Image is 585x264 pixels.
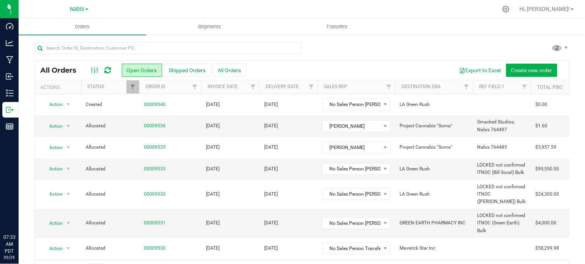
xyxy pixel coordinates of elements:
inline-svg: Analytics [6,39,14,47]
a: Delivery Date [266,84,299,89]
a: Shipments [146,19,274,35]
span: Created [86,101,135,108]
inline-svg: Outbound [6,106,14,114]
span: $3,957.59 [536,144,557,151]
div: Actions [40,85,78,90]
span: GREEN EARTH PHARMACY INC [400,219,468,227]
a: Invoice Date [208,84,238,89]
inline-svg: Reports [6,123,14,130]
span: [DATE] [206,101,220,108]
a: Transfers [273,19,401,35]
span: [DATE] [206,165,220,173]
span: Project Cannabis "Soma" [400,144,468,151]
a: Filter [518,80,531,94]
a: Filter [126,80,139,94]
span: select [64,218,73,229]
span: $4,000.00 [536,219,557,227]
span: Create new order [511,67,552,73]
span: Action [42,121,63,132]
span: [DATE] [206,144,220,151]
span: Action [42,142,63,153]
span: Transfers [316,23,358,30]
a: 00009531 [144,219,166,227]
span: Allocated [86,245,135,252]
a: Filter [305,80,318,94]
input: Search Order ID, Destination, Customer PO... [34,42,302,54]
a: 00009530 [144,245,166,252]
button: Export to Excel [454,64,506,77]
span: LOCKED not confirmed ITNOC ([PERSON_NAME]) Bulk [478,183,526,206]
span: select [64,163,73,174]
span: No Sales Person [PERSON_NAME] Transfer [323,163,381,174]
p: 09/29 [3,255,15,261]
span: [DATE] [206,219,220,227]
span: No Sales Person [PERSON_NAME] Transfer [323,189,381,200]
button: Open Orders [122,64,162,77]
span: [DATE] [264,122,278,130]
span: [DATE] [206,245,220,252]
a: Orders [19,19,146,35]
span: [DATE] [264,219,278,227]
span: LA Green Rush [400,101,468,108]
span: select [64,121,73,132]
button: Shipped Orders [164,64,211,77]
span: [DATE] [264,191,278,198]
span: select [64,189,73,200]
p: 07:33 AM PDT [3,234,15,255]
span: [DATE] [264,144,278,151]
span: $1.60 [536,122,548,130]
span: Smacked Studios; Nabis 764497 [478,118,526,133]
span: Hi, [PERSON_NAME]! [520,6,570,12]
span: LA Green Rush [400,165,468,173]
span: [DATE] [264,245,278,252]
span: Project Cannabis "Soma" [400,122,468,130]
span: LA Green Rush [400,191,468,198]
a: Ref Field 1 [479,84,504,89]
a: 00009533 [144,165,166,173]
span: Action [42,99,63,110]
span: No Sales Person Transfer [323,243,381,254]
span: Nabis 764485 [478,144,507,151]
span: [PERSON_NAME] [323,121,381,132]
span: Allocated [86,144,135,151]
span: [DATE] [206,122,220,130]
span: Action [42,243,63,254]
span: Nabis [70,6,85,12]
span: LOCKED not confirmed ITNOC (Bill Socal) Bulk [478,162,526,176]
a: 00009540 [144,101,166,108]
a: Filter [460,80,473,94]
span: All Orders [40,66,84,75]
span: $0.00 [536,101,548,108]
a: Order ID [145,84,165,89]
span: No Sales Person [PERSON_NAME] Transfer [323,218,381,229]
span: $99,550.00 [536,165,559,173]
span: No Sales Person [PERSON_NAME] Transfer [323,99,381,110]
span: Action [42,218,63,229]
span: select [64,99,73,110]
a: 00009532 [144,191,166,198]
span: Allocated [86,219,135,227]
a: 00009535 [144,144,166,151]
span: select [64,243,73,254]
button: Create new order [506,64,557,77]
a: Sales Rep [324,84,347,89]
inline-svg: Inbound [6,73,14,80]
inline-svg: Inventory [6,89,14,97]
a: Filter [247,80,260,94]
span: $24,300.00 [536,191,559,198]
a: Destination DBA [402,84,441,89]
div: Manage settings [501,5,511,13]
span: Allocated [86,122,135,130]
span: Maverick Star Inc [400,245,468,252]
span: [DATE] [206,191,220,198]
span: Action [42,189,63,200]
a: Filter [382,80,395,94]
span: Allocated [86,165,135,173]
span: LOCKED not confirmed ITNOC (Green Earth) Bulk [478,212,526,234]
span: Shipments [188,23,232,30]
span: Action [42,163,63,174]
a: Total Price [537,85,565,90]
a: Status [87,84,104,89]
span: Orders [64,23,100,30]
span: [DATE] [264,165,278,173]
